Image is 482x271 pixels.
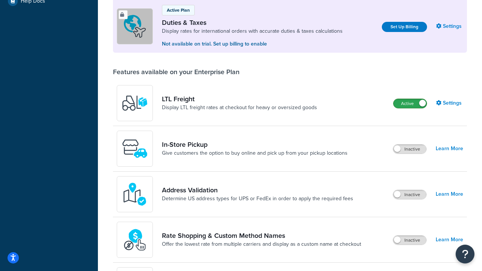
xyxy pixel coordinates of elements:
[162,40,343,48] p: Not available on trial. Set up billing to enable
[436,143,463,154] a: Learn More
[382,22,427,32] a: Set Up Billing
[167,7,190,14] p: Active Plan
[113,68,239,76] div: Features available on your Enterprise Plan
[436,189,463,199] a: Learn More
[393,145,426,154] label: Inactive
[162,231,361,240] a: Rate Shopping & Custom Method Names
[162,18,343,27] a: Duties & Taxes
[162,195,353,202] a: Determine US address types for UPS or FedEx in order to apply the required fees
[122,135,148,162] img: wfgcfpwTIucLEAAAAASUVORK5CYII=
[162,241,361,248] a: Offer the lowest rate from multiple carriers and display as a custom name at checkout
[162,95,317,103] a: LTL Freight
[122,227,148,253] img: icon-duo-feat-rate-shopping-ecdd8bed.png
[393,236,426,245] label: Inactive
[162,104,317,111] a: Display LTL freight rates at checkout for heavy or oversized goods
[162,27,343,35] a: Display rates for international orders with accurate duties & taxes calculations
[436,21,463,32] a: Settings
[456,245,474,263] button: Open Resource Center
[122,90,148,116] img: y79ZsPf0fXUFUhFXDzUgf+ktZg5F2+ohG75+v3d2s1D9TjoU8PiyCIluIjV41seZevKCRuEjTPPOKHJsQcmKCXGdfprl3L4q7...
[162,140,348,149] a: In-Store Pickup
[436,98,463,108] a: Settings
[162,149,348,157] a: Give customers the option to buy online and pick up from your pickup locations
[393,190,426,199] label: Inactive
[122,181,148,207] img: kIG8fy0lQAAAABJRU5ErkJggg==
[394,99,427,108] label: Active
[162,186,353,194] a: Address Validation
[436,234,463,245] a: Learn More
